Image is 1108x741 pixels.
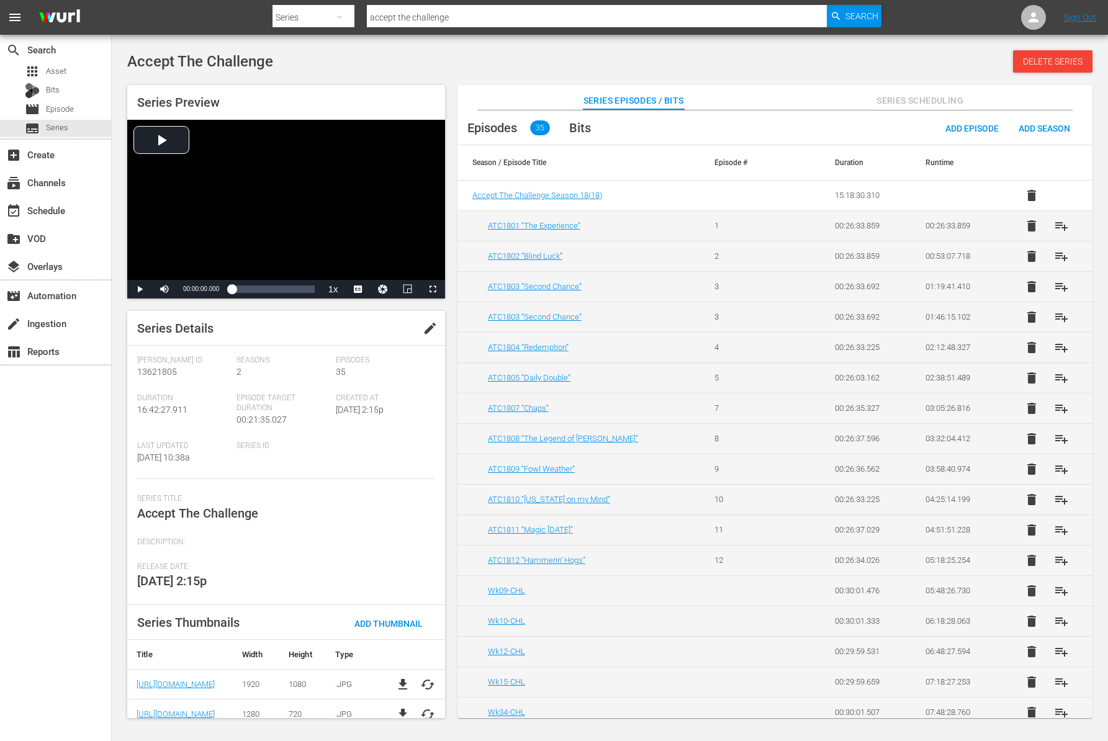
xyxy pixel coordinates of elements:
a: Sign Out [1064,12,1096,22]
span: Search [6,43,21,58]
span: delete [1024,614,1039,629]
span: 00:21:35.027 [236,415,287,424]
td: 02:38:51.489 [911,362,1001,393]
td: 8 [700,423,790,454]
span: VOD [6,231,21,246]
button: delete [1017,363,1047,393]
td: 12 [700,545,790,575]
button: delete [1017,576,1047,606]
td: 00:26:34.026 [820,545,911,575]
span: playlist_add [1054,614,1069,629]
td: 05:18:25.254 [911,545,1001,575]
button: Fullscreen [420,280,445,299]
button: delete [1017,454,1047,484]
span: [DATE] 10:38a [137,452,190,462]
td: 720 [279,699,327,729]
td: 00:30:01.333 [820,606,911,636]
button: delete [1017,241,1047,271]
span: playlist_add [1054,492,1069,507]
td: 00:30:01.507 [820,697,911,727]
button: delete [1017,485,1047,514]
span: Description: [137,537,429,547]
span: playlist_add [1054,249,1069,264]
span: delete [1024,523,1039,537]
a: ATC1801 “The Experience” [488,221,580,230]
td: 1080 [279,670,327,699]
th: Height [279,640,327,670]
span: Accept The Challenge [137,506,258,521]
a: Wk09-CHL [488,586,525,595]
span: [PERSON_NAME] Id [137,356,230,366]
span: playlist_add [1054,705,1069,720]
td: 5 [700,362,790,393]
td: 1 [700,210,790,241]
span: cached [420,707,435,722]
span: Accept The Challenge Season 18 ( 18 ) [472,191,602,200]
button: delete [1017,211,1047,241]
td: 4 [700,332,790,362]
td: 01:19:41.410 [911,271,1001,302]
td: 05:48:26.730 [911,575,1001,606]
span: [DATE] 2:15p [336,405,384,415]
a: [URL][DOMAIN_NAME] [137,680,215,689]
button: delete [1017,333,1047,362]
td: 00:26:37.596 [820,423,911,454]
a: file_download [395,677,410,692]
td: 04:51:51.228 [911,514,1001,545]
span: Duration [137,393,230,403]
td: 04:25:14.199 [911,484,1001,514]
span: 35 [336,367,346,377]
a: Accept The Challenge Season 18(18) [472,191,602,200]
button: edit [415,313,445,343]
span: Add Thumbnail [345,619,433,629]
span: Series ID [236,441,330,451]
span: Episode Target Duration [236,393,330,413]
td: 03:05:26.816 [911,393,1001,423]
a: ATC1811 “Magic [DATE]” [488,525,573,534]
a: ATC1805 “Daily Double” [488,373,570,382]
span: delete [1024,431,1039,446]
span: delete [1024,401,1039,416]
td: 00:26:33.692 [820,271,911,302]
span: delete [1024,188,1039,203]
td: 07:18:27.253 [911,667,1001,697]
td: 2 [700,241,790,271]
td: 00:53:07.718 [911,241,1001,271]
td: 00:26:33.859 [911,210,1001,241]
span: delete [1024,462,1039,477]
span: playlist_add [1054,310,1069,325]
td: 10 [700,484,790,514]
span: Episode [46,103,74,115]
td: 00:26:36.562 [820,454,911,484]
span: Seasons [236,356,330,366]
td: 03:32:04.412 [911,423,1001,454]
a: Wk10-CHL [488,616,525,626]
button: delete [1017,393,1047,423]
button: playlist_add [1047,546,1076,575]
a: ATC1804 “Redemption” [488,343,569,352]
span: playlist_add [1054,675,1069,689]
span: playlist_add [1054,523,1069,537]
button: playlist_add [1047,393,1076,423]
a: Wk34-CHL [488,707,525,717]
span: Bits [569,120,591,135]
span: delete [1024,675,1039,689]
span: playlist_add [1054,644,1069,659]
span: 2 [236,367,241,377]
span: playlist_add [1054,279,1069,294]
td: 1920 [233,670,279,699]
th: Duration [820,145,911,180]
th: Width [233,640,279,670]
span: Release Date: [137,562,429,572]
td: 00:26:35.327 [820,393,911,423]
a: Wk15-CHL [488,677,525,686]
button: playlist_add [1047,515,1076,545]
button: Add Thumbnail [345,611,433,634]
span: playlist_add [1054,553,1069,568]
button: delete [1017,698,1047,727]
span: Ingestion [6,317,21,331]
span: Series Thumbnails [137,615,240,630]
span: file_download [395,707,410,722]
a: ATC1807 “Chaps” [488,403,549,413]
button: playlist_add [1047,272,1076,302]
